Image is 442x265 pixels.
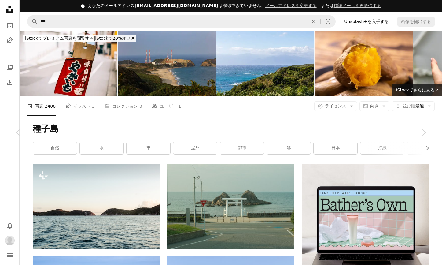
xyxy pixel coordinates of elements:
[341,17,392,26] a: Unsplash+を入手する
[267,142,311,154] a: 港
[314,142,357,154] a: 日本
[65,96,94,116] a: イラスト 3
[359,101,389,111] button: 向き
[220,142,264,154] a: 都市
[321,16,335,27] button: ビジュアル検索
[20,31,117,96] img: 日本のベイクドポテトの看板。
[127,142,170,154] a: 車
[134,3,218,8] span: [EMAIL_ADDRESS][DOMAIN_NAME]
[104,96,142,116] a: コレクション 0
[27,16,38,27] button: Unsplashで検索する
[4,249,16,261] button: メニュー
[23,35,136,42] div: iStockで20%オフ ↗
[4,34,16,47] a: イラスト
[325,103,346,108] span: ライセンス
[403,103,424,109] span: 最適
[360,142,404,154] a: 汀線
[33,123,429,134] h1: 種子島
[178,103,181,110] span: 1
[167,164,294,249] img: 大きな水域の隣にある誰もいない通り
[5,236,15,245] img: ユーザー早晶 木村のアバター
[392,84,442,96] a: iStockでさらに見る↗
[315,31,413,96] img: アンノポテトのローストサツマイモ
[87,3,381,9] div: あなたのメールアドレス は確認できていません。
[33,164,160,249] img: 丘を背景にした水域
[33,142,77,154] a: 自然
[118,31,216,96] img: 種子島、世界で最も美しい宇宙ステーション
[403,103,415,108] span: 並び順
[139,103,142,110] span: 0
[392,101,435,111] button: 並び順最適
[92,103,95,110] span: 3
[33,204,160,209] a: 丘を背景にした水域
[4,234,16,247] button: プロフィール
[167,204,294,209] a: 大きな水域の隣にある誰もいない通り
[173,142,217,154] a: 屋外
[405,103,442,162] a: 次へ
[334,3,381,9] button: 確認メールを再送信する
[4,62,16,74] a: コレクション
[25,36,95,41] span: iStockでプレミアム写真を閲覧する |
[80,142,123,154] a: 水
[397,17,435,26] button: 画像を提出する
[396,88,438,92] span: iStockでさらに見る ↗
[152,96,181,116] a: ユーザー 1
[307,16,320,27] button: 全てクリア
[27,15,336,28] form: サイト内でビジュアルを探す
[265,3,381,8] span: 、または
[4,220,16,232] button: 通知
[370,103,379,108] span: 向き
[4,20,16,32] a: 写真
[265,3,317,8] a: メールアドレスを変更する
[216,31,314,96] img: Yakushima island, sea, sky, and waves from Cape Kadokura in Tanegashima island in Kagoshima, Japan
[4,76,16,88] a: ダウンロード履歴
[314,101,357,111] button: ライセンス
[20,31,140,46] a: iStockでプレミアム写真を閲覧する|iStockで20%オフ↗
